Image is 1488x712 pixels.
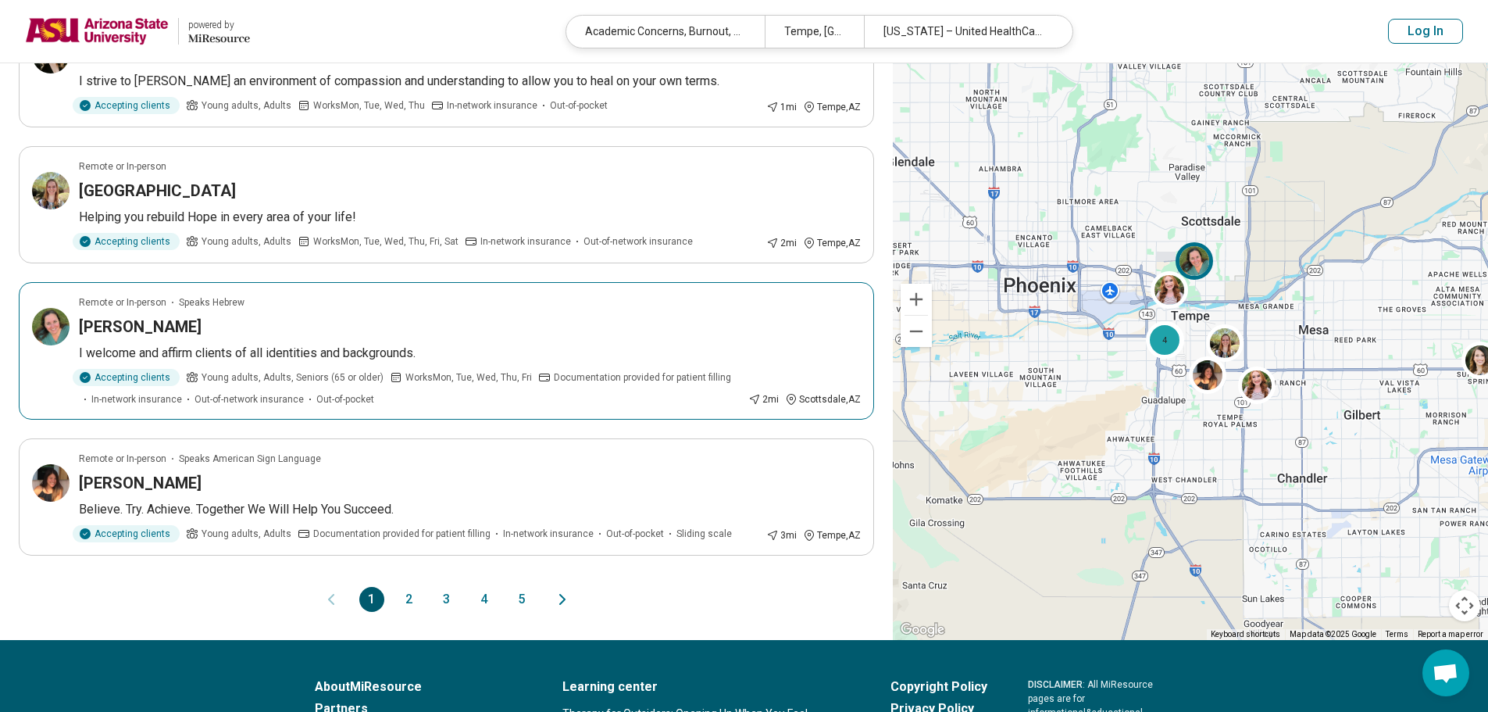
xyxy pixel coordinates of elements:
[179,452,321,466] span: Speaks American Sign Language
[359,587,384,612] button: 1
[766,100,797,114] div: 1 mi
[79,72,861,91] p: I strive to [PERSON_NAME] an environment of compassion and understanding to allow you to heal on ...
[1388,19,1463,44] button: Log In
[1211,629,1280,640] button: Keyboard shortcuts
[901,316,932,347] button: Zoom out
[202,370,384,385] span: Young adults, Adults, Seniors (65 or older)
[676,527,732,541] span: Sliding scale
[1028,679,1083,690] span: DISCLAIMER
[316,392,374,406] span: Out-of-pocket
[1422,649,1469,696] div: Open chat
[472,587,497,612] button: 4
[434,587,459,612] button: 3
[194,392,304,406] span: Out-of-network insurance
[803,236,861,250] div: Tempe , AZ
[765,16,864,48] div: Tempe, [GEOGRAPHIC_DATA]
[79,500,861,519] p: Believe. Try. Achieve. Together We Will Help You Succeed.
[79,180,236,202] h3: [GEOGRAPHIC_DATA]
[897,620,948,640] img: Google
[79,344,861,363] p: I welcome and affirm clients of all identities and backgrounds.
[901,284,932,315] button: Zoom in
[79,208,861,227] p: Helping you rebuild Hope in every area of your life!
[550,98,608,113] span: Out-of-pocket
[202,527,291,541] span: Young adults, Adults
[25,13,169,50] img: Arizona State University
[73,525,180,542] div: Accepting clients
[79,159,166,174] p: Remote or In-person
[202,98,291,113] span: Young adults, Adults
[566,16,765,48] div: Academic Concerns, Burnout, Career
[91,392,182,406] span: In-network insurance
[890,678,987,696] a: Copyright Policy
[583,234,693,249] span: Out-of-network insurance
[188,18,250,32] div: powered by
[1449,590,1480,621] button: Map camera controls
[315,678,522,696] a: AboutMiResource
[606,527,664,541] span: Out-of-pocket
[447,98,537,113] span: In-network insurance
[202,234,291,249] span: Young adults, Adults
[785,392,861,406] div: Scottsdale , AZ
[803,528,861,542] div: Tempe , AZ
[405,370,532,385] span: Works Mon, Tue, Wed, Thu, Fri
[397,587,422,612] button: 2
[79,295,166,309] p: Remote or In-person
[1290,630,1376,639] span: Map data ©2025 Google
[313,527,491,541] span: Documentation provided for patient filling
[322,587,341,612] button: Previous page
[1146,320,1183,358] div: 4
[766,236,797,250] div: 2 mi
[79,452,166,466] p: Remote or In-person
[1418,630,1483,639] a: Report a map error
[79,316,202,338] h3: [PERSON_NAME]
[1386,630,1408,639] a: Terms (opens in new tab)
[748,392,779,406] div: 2 mi
[79,472,202,494] h3: [PERSON_NAME]
[179,295,244,309] span: Speaks Hebrew
[766,528,797,542] div: 3 mi
[562,678,850,696] a: Learning center
[73,97,180,114] div: Accepting clients
[864,16,1062,48] div: [US_STATE] – United HealthCare Student Resources
[25,13,250,50] a: Arizona State Universitypowered by
[553,587,572,612] button: Next page
[897,620,948,640] a: Open this area in Google Maps (opens a new window)
[480,234,571,249] span: In-network insurance
[313,234,459,249] span: Works Mon, Tue, Wed, Thu, Fri, Sat
[509,587,534,612] button: 5
[554,370,731,385] span: Documentation provided for patient filling
[313,98,425,113] span: Works Mon, Tue, Wed, Thu
[73,369,180,386] div: Accepting clients
[803,100,861,114] div: Tempe , AZ
[73,233,180,250] div: Accepting clients
[503,527,594,541] span: In-network insurance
